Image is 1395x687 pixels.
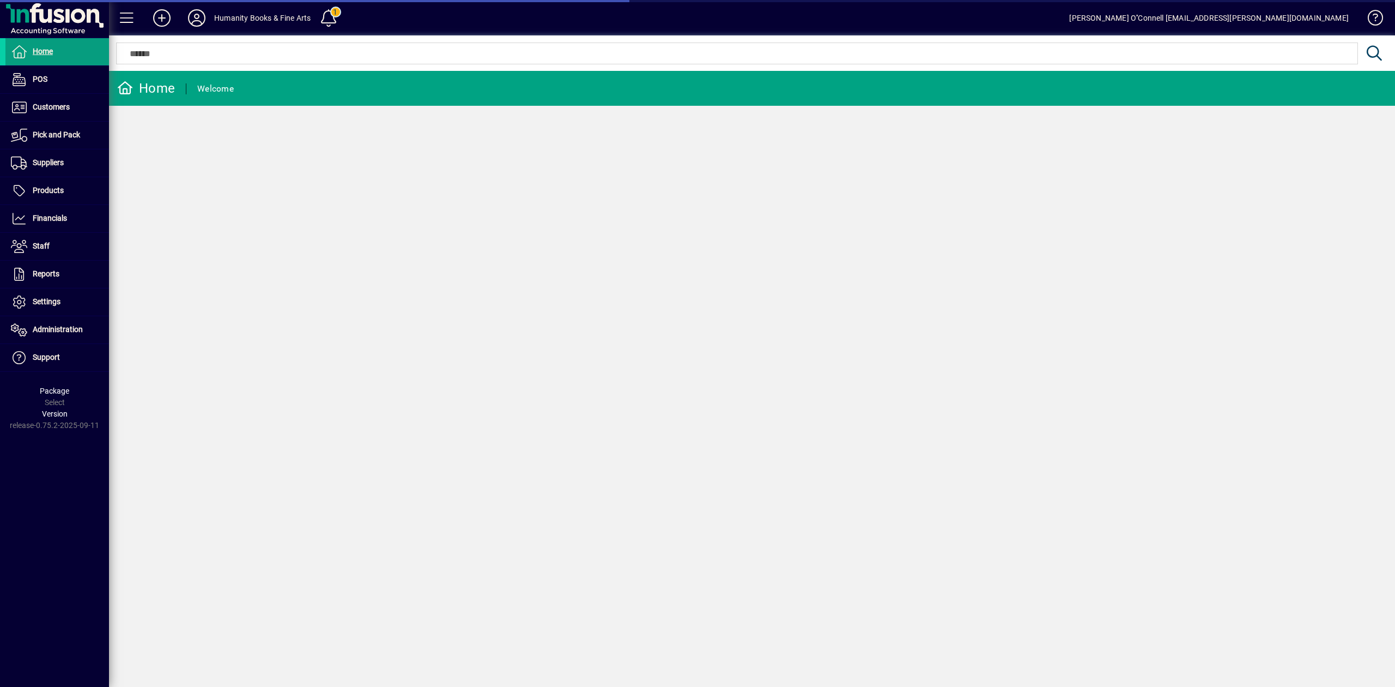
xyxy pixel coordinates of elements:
[33,325,83,334] span: Administration
[144,8,179,28] button: Add
[197,80,234,98] div: Welcome
[5,66,109,93] a: POS
[5,177,109,204] a: Products
[1360,2,1381,38] a: Knowledge Base
[1069,9,1349,27] div: [PERSON_NAME] O''Connell [EMAIL_ADDRESS][PERSON_NAME][DOMAIN_NAME]
[5,261,109,288] a: Reports
[33,47,53,56] span: Home
[33,214,67,222] span: Financials
[33,297,60,306] span: Settings
[179,8,214,28] button: Profile
[33,269,59,278] span: Reports
[5,94,109,121] a: Customers
[214,9,311,27] div: Humanity Books & Fine Arts
[5,149,109,177] a: Suppliers
[5,233,109,260] a: Staff
[33,75,47,83] span: POS
[33,353,60,361] span: Support
[5,288,109,316] a: Settings
[5,205,109,232] a: Financials
[33,158,64,167] span: Suppliers
[117,80,175,97] div: Home
[33,242,50,250] span: Staff
[33,186,64,195] span: Products
[5,344,109,371] a: Support
[42,409,68,418] span: Version
[5,316,109,343] a: Administration
[5,122,109,149] a: Pick and Pack
[33,103,70,111] span: Customers
[33,130,80,139] span: Pick and Pack
[40,387,69,395] span: Package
